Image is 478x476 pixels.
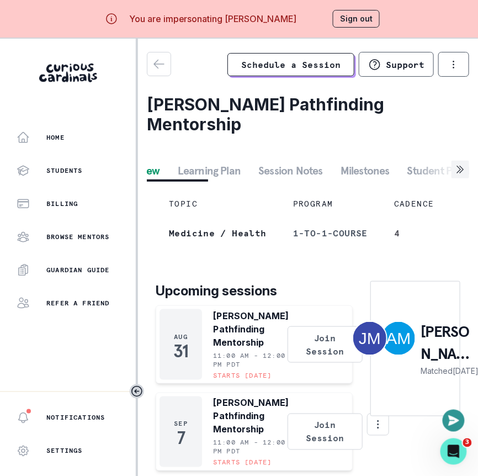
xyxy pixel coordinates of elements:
[46,166,83,175] p: Students
[333,10,380,28] button: Sign out
[249,161,332,181] button: Session Notes
[147,94,469,134] h2: [PERSON_NAME] Pathfinding Mentorship
[177,433,185,444] p: 7
[213,309,289,349] p: [PERSON_NAME] Pathfinding Mentorship
[173,346,188,357] p: 31
[213,351,289,369] p: 11:00 AM - 12:00 PM PDT
[129,12,297,25] p: You are impersonating [PERSON_NAME]
[359,52,434,77] button: Support
[213,438,289,456] p: 11:00 AM - 12:00 PM PDT
[386,59,424,70] p: Support
[438,52,469,77] button: options
[213,371,272,380] p: Starts [DATE]
[381,189,448,218] td: CADENCE
[463,438,472,447] span: 3
[169,161,250,181] button: Learning Plan
[381,218,448,248] td: 4
[280,218,381,248] td: 1-to-1-course
[46,232,110,241] p: Browse Mentors
[174,332,188,341] p: Aug
[174,420,188,429] p: Sep
[213,396,289,436] p: [PERSON_NAME] Pathfinding Mentorship
[332,161,399,181] button: Milestones
[288,414,363,450] button: Join Session
[367,414,389,436] button: Options
[156,218,280,248] td: Medicine / Health
[39,64,97,82] img: Curious Cardinals Logo
[288,326,363,363] button: Join Session
[213,458,272,467] p: Starts [DATE]
[46,414,105,422] p: Notifications
[46,447,83,456] p: Settings
[46,299,110,308] p: Refer a friend
[280,189,381,218] td: PROGRAM
[46,133,65,142] p: Home
[130,384,144,399] button: Toggle sidebar
[46,266,110,274] p: Guardian Guide
[156,281,353,301] p: Upcoming sessions
[440,438,467,465] iframe: Intercom live chat
[156,189,280,218] td: TOPIC
[46,199,78,208] p: Billing
[382,322,415,355] img: Annalise Mishra
[227,53,354,76] a: Schedule a Session
[353,322,386,355] img: Juliana Montgomery
[443,410,465,432] button: Open or close messaging widget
